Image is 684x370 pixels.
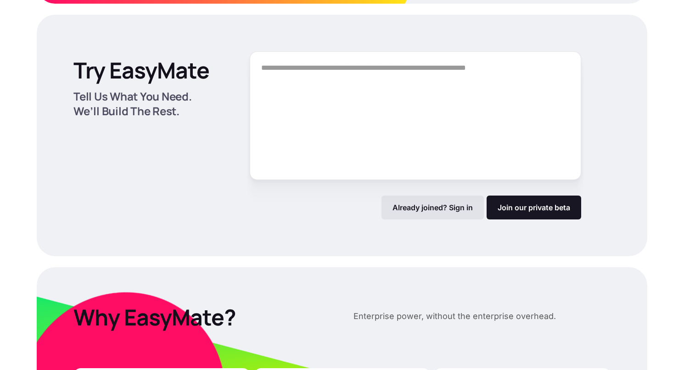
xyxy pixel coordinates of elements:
[392,203,473,212] p: Already joined? Sign in
[381,196,484,219] a: Already joined? Sign in
[73,304,324,331] p: Why EasyMate?
[487,196,581,219] a: Join our private beta
[73,57,209,84] p: Try EasyMate
[353,309,556,323] p: Enterprise power, without the enterprise overhead.
[250,51,581,219] form: Form
[73,89,219,118] p: Tell Us What You Need. We’ll Build The Rest.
